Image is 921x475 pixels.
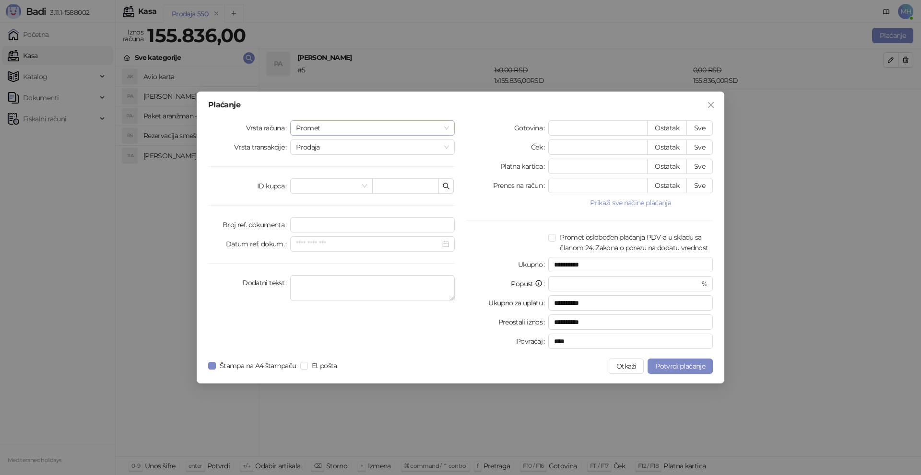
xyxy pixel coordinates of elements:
[242,275,290,290] label: Dodatni tekst
[516,334,548,349] label: Povraćaj
[703,101,719,109] span: Zatvori
[216,360,300,371] span: Štampa na A4 štampaču
[296,121,449,135] span: Promet
[554,277,699,291] input: Popust
[208,101,713,109] div: Plaćanje
[290,217,455,232] input: Broj ref. dokumenta
[257,178,290,194] label: ID kupca
[647,178,687,193] button: Ostatak
[609,359,644,374] button: Otkaži
[308,360,341,371] span: El. pošta
[223,217,290,232] label: Broj ref. dokumenta
[246,120,291,136] label: Vrsta računa
[648,359,713,374] button: Potvrdi plaćanje
[296,239,440,249] input: Datum ref. dokum.
[290,275,455,301] textarea: Dodatni tekst
[548,197,713,209] button: Prikaži sve načine plaćanja
[500,159,548,174] label: Platna kartica
[488,295,548,311] label: Ukupno za uplatu
[234,139,291,155] label: Vrsta transakcije
[686,178,713,193] button: Sve
[531,139,548,155] label: Ček
[296,140,449,154] span: Prodaja
[556,232,713,253] span: Promet oslobođen plaćanja PDV-a u skladu sa članom 24. Zakona o porezu na dodatu vrednost
[655,362,705,371] span: Potvrdi plaćanje
[498,314,549,330] label: Preostali iznos
[686,139,713,155] button: Sve
[514,120,548,136] label: Gotovina
[686,120,713,136] button: Sve
[707,101,715,109] span: close
[703,97,719,113] button: Close
[647,159,687,174] button: Ostatak
[226,236,291,252] label: Datum ref. dokum.
[518,257,549,272] label: Ukupno
[511,276,548,291] label: Popust
[647,139,687,155] button: Ostatak
[647,120,687,136] button: Ostatak
[493,178,549,193] label: Prenos na račun
[686,159,713,174] button: Sve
